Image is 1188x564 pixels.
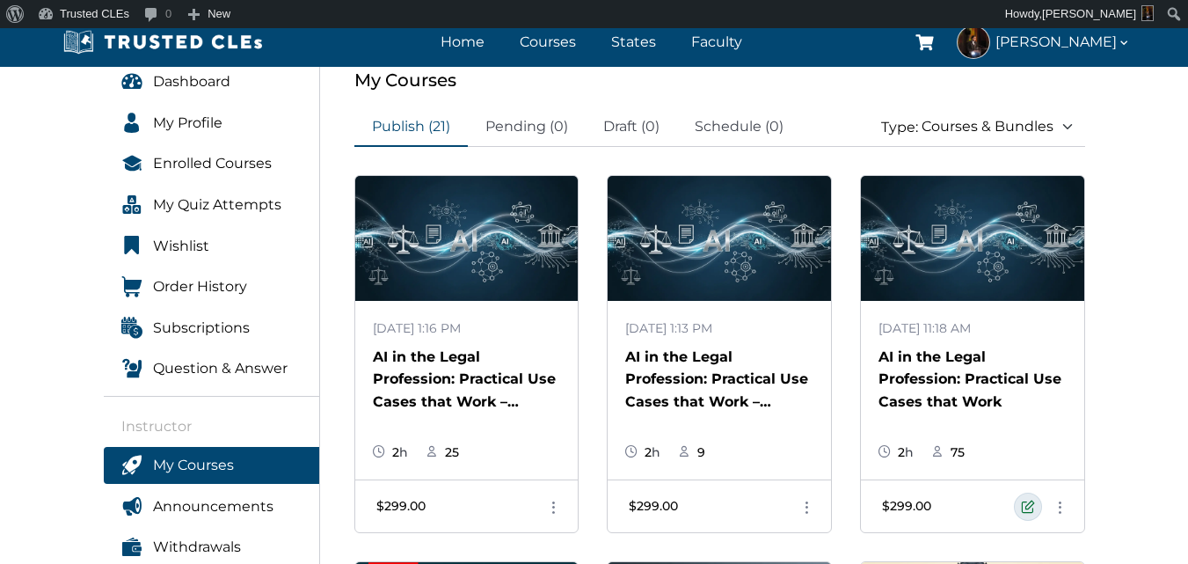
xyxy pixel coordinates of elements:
a: Draft (0) [586,108,677,147]
div: My Courses [354,66,1085,94]
span: h [399,444,408,460]
span: Enrolled Courses [153,152,272,175]
li: Instructor [104,406,320,447]
img: AI in the Legal Profession: Practical Use Cases that Work – 10/15 – 5:00 PM EST [355,176,579,302]
a: Order History [104,268,320,305]
img: Richard Estevez [958,26,989,58]
a: My Quiz Attempts [104,187,320,223]
span: Type: [881,116,918,139]
a: AI in the Legal Profession: Practical Use Cases that Work – [DATE] 5:00 PM PST [625,348,808,433]
span: [PERSON_NAME] [995,30,1131,54]
span: 2 [645,444,652,460]
span: 25 [445,444,459,460]
a: Question & Answer [104,350,320,387]
span: [PERSON_NAME] [1042,7,1136,20]
span: 9 [697,444,705,460]
span: My Profile [153,112,222,135]
a: Enrolled Courses [104,145,320,182]
span: h [652,444,660,460]
span: 2 [392,444,399,460]
span: $299.00 [882,498,931,514]
span: Subscriptions [153,317,250,340]
img: AI in the Legal Profession: Practical Use Cases that Work – 10/15 – 5:00 PM PST [608,176,831,302]
span: [DATE] 1:16 PM [373,319,461,338]
a: Announcements [104,488,320,525]
a: My Courses [104,447,320,484]
span: Wishlist [153,235,209,258]
span: My Quiz Attempts [153,194,281,216]
a: Dashboard [104,63,320,100]
span: Dashboard [153,70,230,93]
a: Publish (21) [354,108,468,147]
span: $299.00 [629,498,678,514]
span: Announcements [153,495,273,518]
span: My Courses [153,454,234,477]
a: AI in the Legal Profession: Practical Use Cases that Work – [DATE] 5:00 PM EST [373,348,556,433]
span: 2 [898,444,905,460]
a: Courses [515,29,580,55]
span: Withdrawals [153,536,241,559]
a: Subscriptions [104,310,320,347]
span: Order History [153,275,247,298]
a: Wishlist [104,228,320,265]
a: Schedule (0) [677,108,801,147]
a: Faculty [687,29,747,55]
img: Trusted CLEs [58,29,268,55]
a: My Profile [104,105,320,142]
span: $299.00 [376,498,426,514]
span: 75 [951,444,965,460]
a: Home [436,29,489,55]
img: AI in the Legal Profession: Practical Use Cases that Work [861,176,1084,302]
span: [DATE] 11:18 AM [878,319,971,338]
a: States [607,29,660,55]
a: Pending (0) [468,108,586,147]
span: Courses & Bundles [922,118,1053,135]
span: h [905,444,914,460]
span: Question & Answer [153,357,288,380]
a: AI in the Legal Profession: Practical Use Cases that Work [878,348,1061,410]
span: [DATE] 1:13 PM [625,319,712,338]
